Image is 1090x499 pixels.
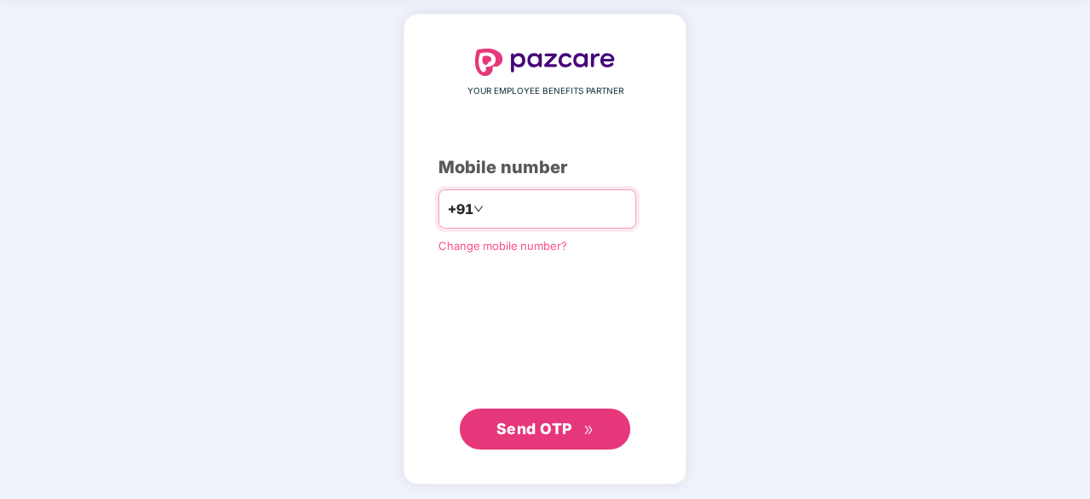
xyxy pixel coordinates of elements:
a: Change mobile number? [438,239,567,252]
img: logo [475,49,615,76]
span: YOUR EMPLOYEE BENEFITS PARTNER [467,84,623,98]
span: +91 [448,199,473,220]
div: Mobile number [438,154,652,181]
span: Send OTP [496,420,572,438]
button: Send OTPdouble-right [460,409,630,450]
span: down [473,204,484,214]
span: double-right [583,425,594,436]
